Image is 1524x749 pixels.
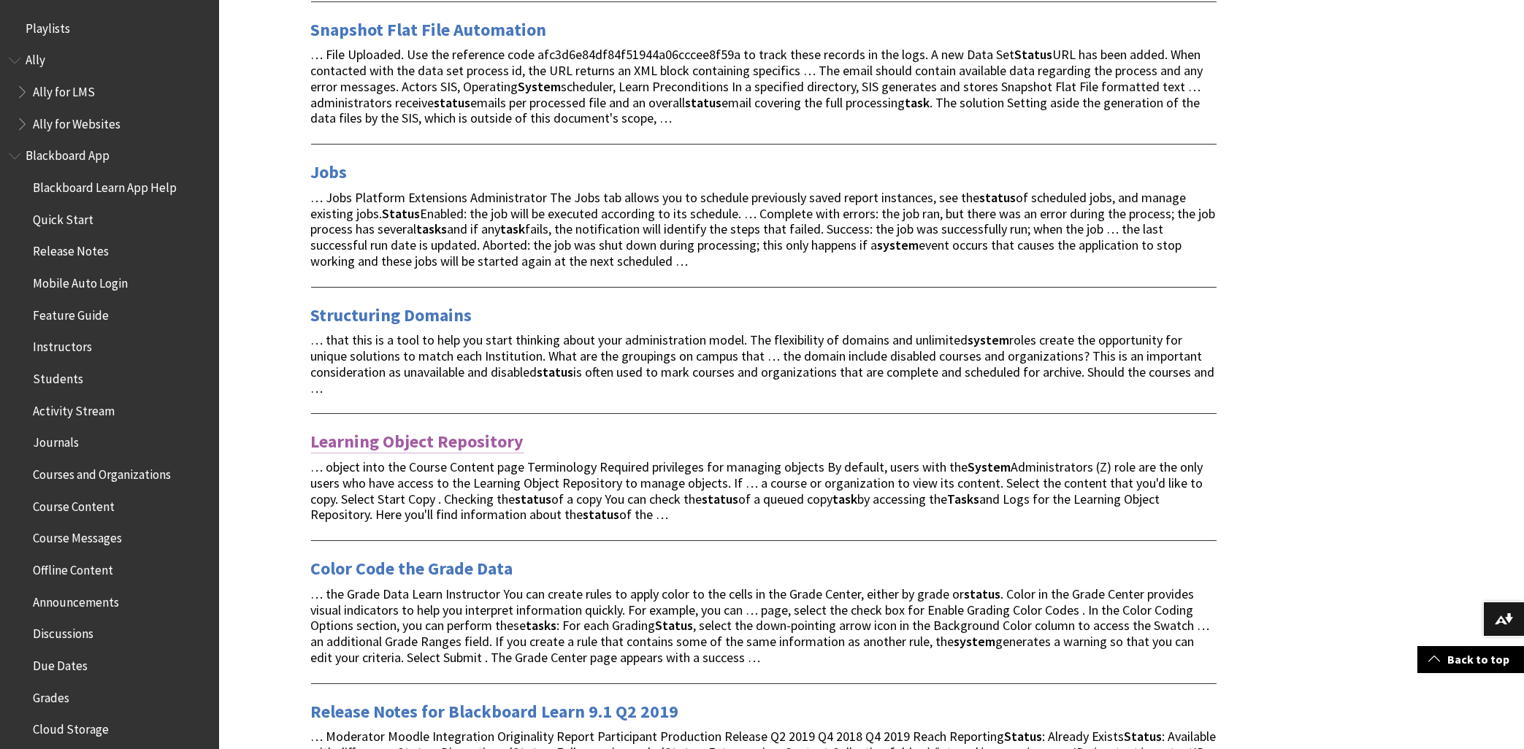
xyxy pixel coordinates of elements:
[954,633,996,650] strong: system
[948,491,980,507] strong: Tasks
[26,144,110,164] span: Blackboard App
[537,364,574,380] strong: status
[311,161,348,184] a: Jobs
[434,94,471,111] strong: status
[311,557,513,580] a: Color Code the Grade Data
[383,205,421,222] strong: Status
[33,366,83,386] span: Students
[1015,46,1053,63] strong: Status
[33,717,109,737] span: Cloud Storage
[33,462,171,482] span: Courses and Organizations
[311,18,547,42] a: Snapshot Flat File Automation
[1125,728,1163,745] strong: Status
[9,48,210,137] nav: Book outline for Anthology Ally Help
[526,617,557,634] strong: tasks
[905,94,930,111] strong: task
[33,653,88,673] span: Due Dates
[311,46,1203,126] span: … File Uploaded. Use the reference code afc3d6e84df84f51944a06cccee8f59a to track these records i...
[26,48,45,68] span: Ally
[311,189,1216,269] span: … Jobs Platform Extensions Administrator The Jobs tab allows you to schedule previously saved rep...
[311,331,1215,396] span: … that this is a tool to help you start thinking about your administration model. The flexibility...
[33,526,122,546] span: Course Messages
[518,78,562,95] strong: System
[33,431,79,450] span: Journals
[311,585,1210,666] span: … the Grade Data Learn Instructor You can create rules to apply color to the cells in the Grade C...
[311,458,1203,523] span: … object into the Course Content page Terminology Required privileges for managing objects By def...
[33,494,115,514] span: Course Content
[1417,646,1524,673] a: Back to top
[501,220,526,237] strong: task
[33,112,120,131] span: Ally for Websites
[33,239,109,259] span: Release Notes
[968,331,1010,348] strong: system
[833,491,858,507] strong: task
[33,303,109,323] span: Feature Guide
[656,617,694,634] strong: Status
[980,189,1016,206] strong: status
[33,175,177,195] span: Blackboard Learn App Help
[686,94,722,111] strong: status
[702,491,739,507] strong: status
[965,585,1001,602] strong: status
[968,458,1011,475] strong: System
[516,491,552,507] strong: status
[33,80,95,99] span: Ally for LMS
[33,335,92,355] span: Instructors
[1005,728,1043,745] strong: Status
[33,685,69,705] span: Grades
[33,271,128,291] span: Mobile Auto Login
[311,430,524,453] a: Learning Object Repository
[311,304,472,327] a: Structuring Domains
[33,558,113,577] span: Offline Content
[33,399,115,418] span: Activity Stream
[33,590,119,610] span: Announcements
[33,207,93,227] span: Quick Start
[9,16,210,41] nav: Book outline for Playlists
[417,220,448,237] strong: tasks
[583,506,620,523] strong: status
[878,237,919,253] strong: system
[26,16,70,36] span: Playlists
[311,700,679,723] a: Release Notes for Blackboard Learn 9.1 Q2 2019
[33,621,93,641] span: Discussions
